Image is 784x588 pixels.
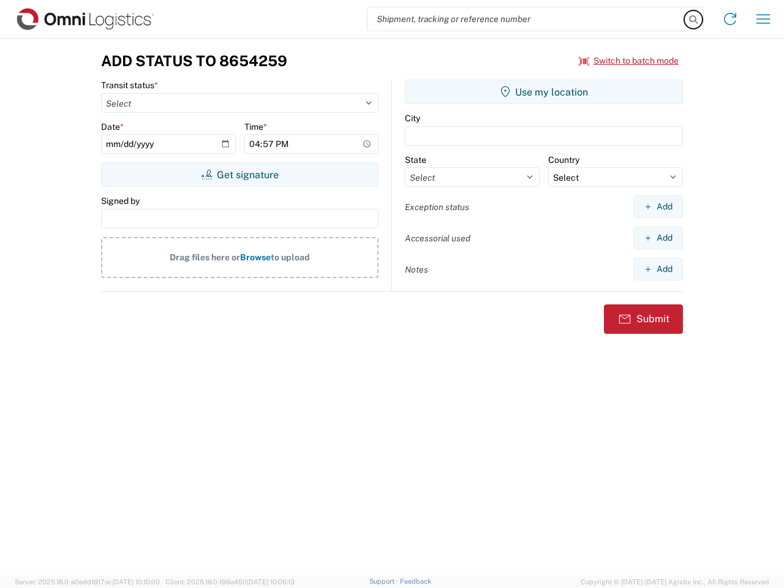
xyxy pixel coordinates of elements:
[405,233,470,244] label: Accessorial used
[244,121,267,132] label: Time
[405,80,683,104] button: Use my location
[112,578,160,586] span: [DATE] 10:10:00
[369,578,400,585] a: Support
[604,304,683,334] button: Submit
[405,264,428,275] label: Notes
[548,154,579,165] label: Country
[405,113,420,124] label: City
[170,252,240,262] span: Drag files here or
[101,195,140,206] label: Signed by
[633,227,683,249] button: Add
[165,578,295,586] span: Client: 2025.18.0-198a450
[101,121,124,132] label: Date
[15,578,160,586] span: Server: 2025.18.0-a0edd1917ac
[240,252,271,262] span: Browse
[101,162,379,187] button: Get signature
[400,578,431,585] a: Feedback
[633,258,683,281] button: Add
[367,7,685,31] input: Shipment, tracking or reference number
[633,195,683,218] button: Add
[579,51,679,71] button: Switch to batch mode
[101,80,158,91] label: Transit status
[271,252,310,262] span: to upload
[581,576,769,587] span: Copyright © [DATE]-[DATE] Agistix Inc., All Rights Reserved
[405,202,469,213] label: Exception status
[247,578,295,586] span: [DATE] 10:06:13
[101,52,287,70] h3: Add Status to 8654259
[405,154,426,165] label: State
